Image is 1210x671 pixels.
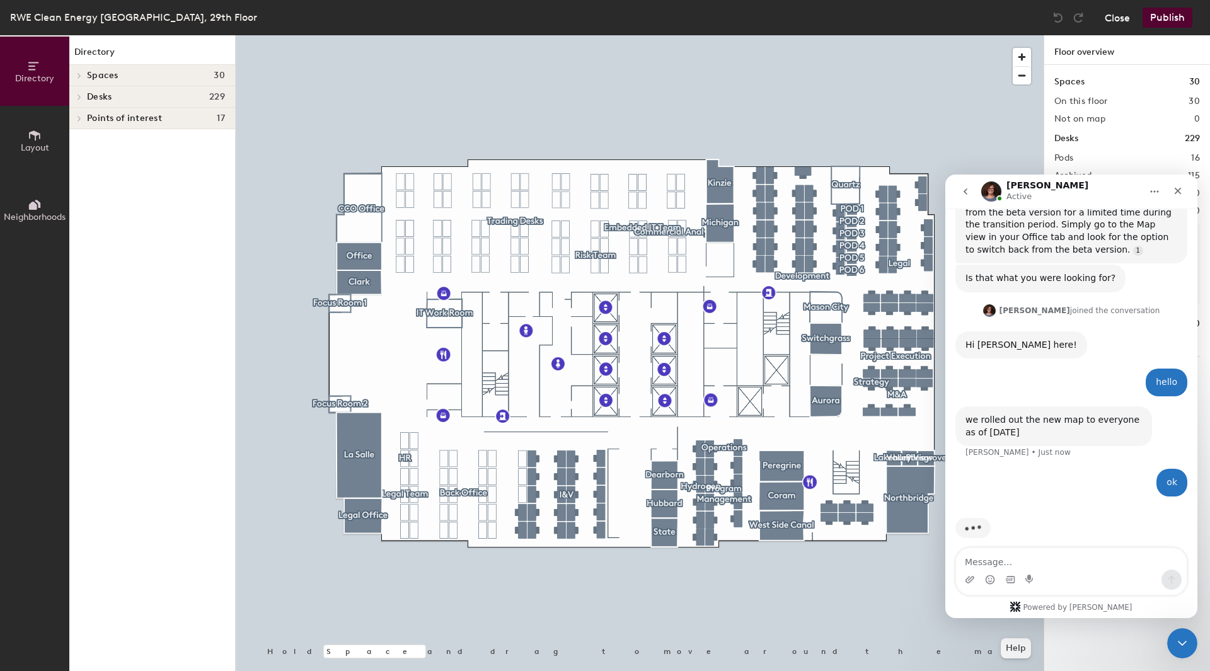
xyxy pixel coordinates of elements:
h1: 30 [1189,75,1200,89]
h1: Directory [69,45,235,65]
span: 229 [209,92,225,102]
span: Directory [15,73,54,84]
h2: 30 [1189,96,1200,106]
h2: Not on map [1054,114,1105,124]
h1: Floor overview [1044,35,1210,65]
h2: 115 [1188,171,1200,181]
iframe: Intercom live chat [945,175,1197,618]
h2: Archived [1054,171,1092,181]
span: Points of interest [87,113,162,123]
button: Publish [1143,8,1192,28]
h1: Desks [1054,132,1078,146]
h1: Spaces [1054,75,1085,89]
span: 30 [214,71,225,81]
h2: On this floor [1054,96,1108,106]
button: Help [1001,638,1031,658]
h2: 0 [1194,114,1200,124]
span: Neighborhoods [4,212,66,222]
button: Close [1105,8,1130,28]
h2: Pods [1054,153,1073,163]
span: Spaces [87,71,118,81]
h1: 229 [1185,132,1200,146]
img: Redo [1072,11,1085,24]
span: Desks [87,92,112,102]
img: Undo [1052,11,1064,24]
span: 17 [217,113,225,123]
h2: 16 [1191,153,1200,163]
iframe: Intercom live chat [1167,628,1197,658]
div: RWE Clean Energy [GEOGRAPHIC_DATA], 29th Floor [10,9,257,25]
span: Layout [21,142,49,153]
